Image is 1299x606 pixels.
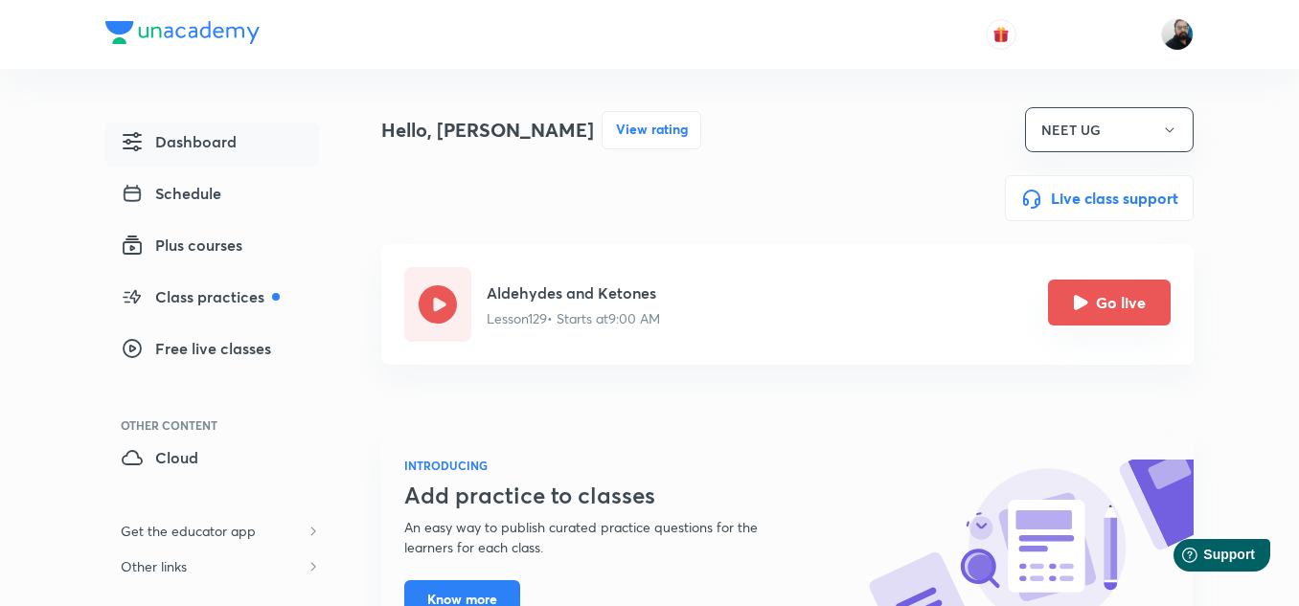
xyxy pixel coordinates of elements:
button: avatar [986,19,1016,50]
img: Sumit Kumar Agrawal [1161,18,1194,51]
a: Class practices [105,278,320,322]
button: NEET UG [1025,107,1194,152]
button: Go live [1048,280,1171,325]
h6: Get the educator app [105,513,271,549]
span: Schedule [121,182,221,205]
p: Lesson 129 • Starts at 9:00 AM [487,308,660,328]
span: Free live classes [121,337,271,360]
h4: Hello, [PERSON_NAME] [381,116,594,145]
img: avatar [992,26,1010,43]
p: An easy way to publish curated practice questions for the learners for each class. [404,517,805,557]
a: Company Logo [105,21,260,49]
span: Dashboard [121,130,237,153]
a: Dashboard [105,123,320,167]
h5: Aldehydes and Ketones [487,281,660,304]
h3: Add practice to classes [404,482,805,509]
div: Other Content [121,419,320,431]
span: Plus courses [121,234,242,257]
a: Schedule [105,174,320,218]
span: Class practices [121,285,280,308]
h6: INTRODUCING [404,457,805,474]
iframe: Help widget launcher [1128,531,1278,585]
img: Company Logo [105,21,260,44]
button: Live class support [1005,175,1194,221]
h6: Other links [105,549,202,584]
a: Cloud [105,438,320,483]
a: Plus courses [105,226,320,270]
button: View rating [602,111,701,149]
span: Cloud [121,446,198,469]
a: Free live classes [105,329,320,373]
